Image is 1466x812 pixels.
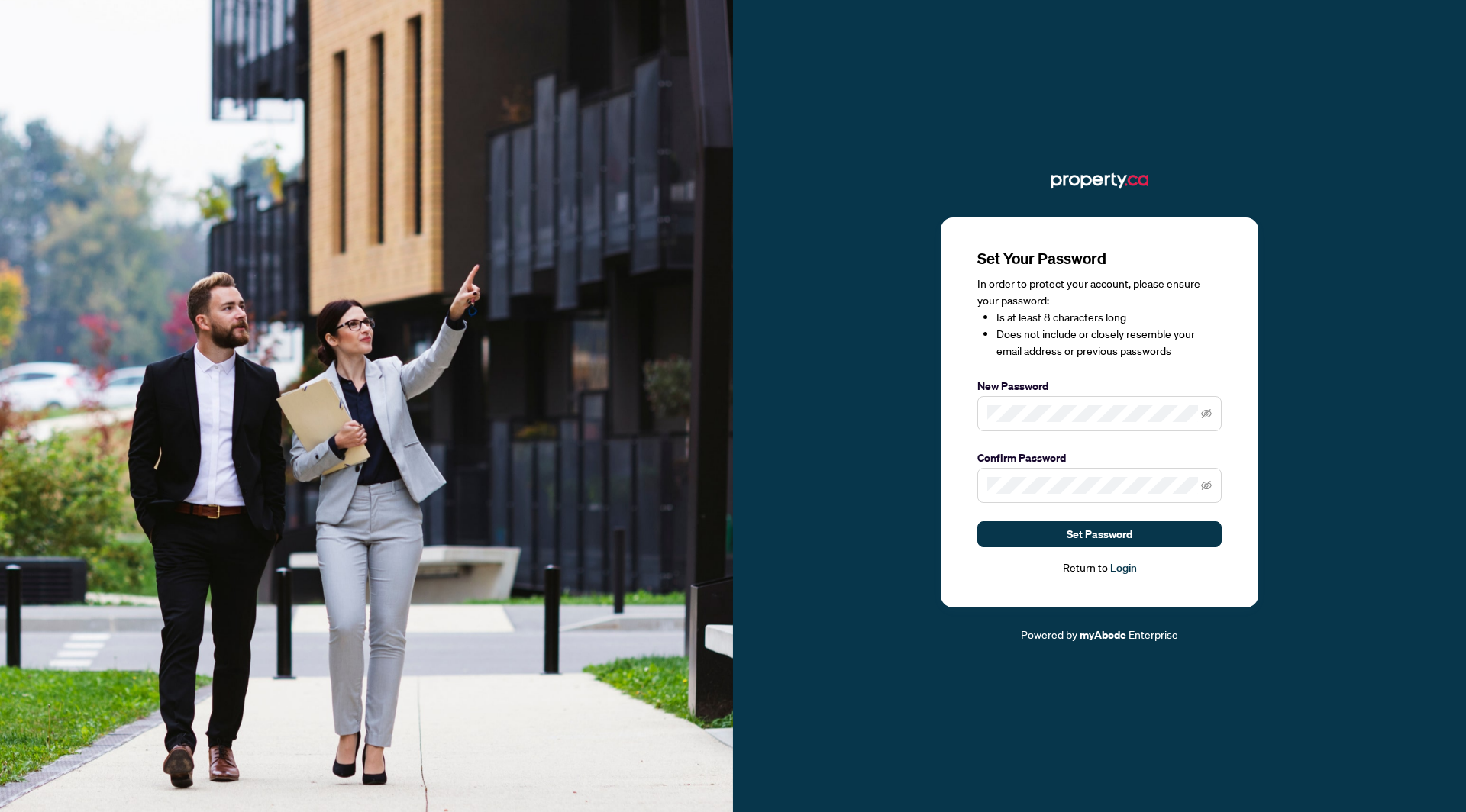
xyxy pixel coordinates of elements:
[977,521,1222,547] button: Set Password
[1201,408,1212,419] span: eye-invisible
[996,326,1222,359] li: Does not include or closely resemble your email address or previous passwords
[977,559,1222,577] div: Return to
[1110,561,1137,575] a: Login
[1021,627,1077,641] span: Powered by
[1067,522,1132,546] span: Set Password
[996,309,1222,326] li: Is at least 8 characters long
[1080,627,1126,643] a: myAbode
[977,275,1222,359] div: In order to protect your account, please ensure your password:
[1051,169,1148,193] img: ma-logo
[977,378,1222,395] label: New Password
[977,248,1222,269] h3: Set Your Password
[1201,480,1212,491] span: eye-invisible
[1129,627,1178,641] span: Enterprise
[977,449,1222,466] label: Confirm Password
